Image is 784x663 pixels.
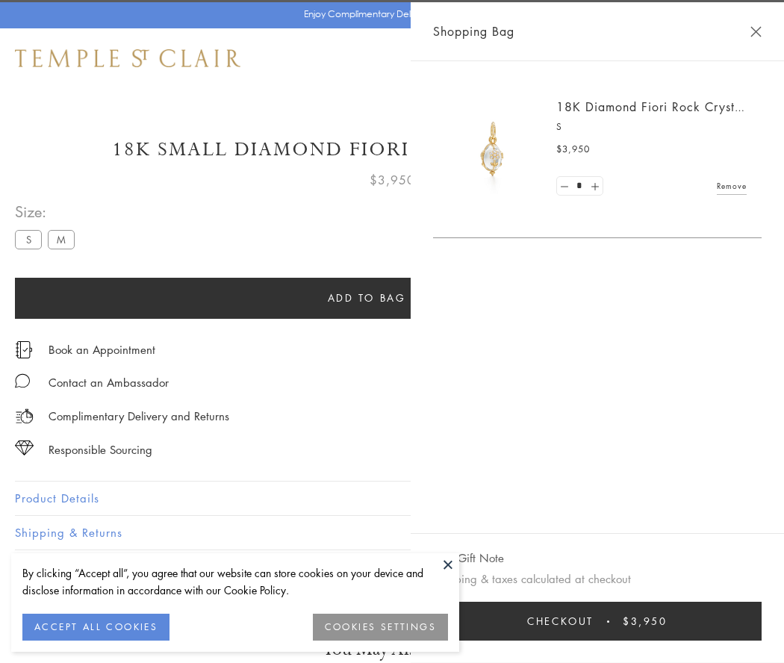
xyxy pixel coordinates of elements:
[328,290,406,306] span: Add to bag
[15,550,769,584] button: Gifting
[49,341,155,358] a: Book an Appointment
[15,482,769,515] button: Product Details
[623,613,668,629] span: $3,950
[15,516,769,550] button: Shipping & Returns
[750,26,762,37] button: Close Shopping Bag
[370,170,415,190] span: $3,950
[15,407,34,426] img: icon_delivery.svg
[15,278,718,319] button: Add to bag
[527,613,594,629] span: Checkout
[22,564,448,599] div: By clicking “Accept all”, you agree that our website can store cookies on your device and disclos...
[448,105,538,194] img: P51889-E11FIORI
[15,230,42,249] label: S
[433,22,514,41] span: Shopping Bag
[49,407,229,426] p: Complimentary Delivery and Returns
[15,373,30,388] img: MessageIcon-01_2.svg
[433,549,504,567] button: Add Gift Note
[433,570,762,588] p: Shipping & taxes calculated at checkout
[15,199,81,224] span: Size:
[15,49,240,67] img: Temple St. Clair
[48,230,75,249] label: M
[304,7,473,22] p: Enjoy Complimentary Delivery & Returns
[22,614,169,641] button: ACCEPT ALL COOKIES
[15,441,34,455] img: icon_sourcing.svg
[433,602,762,641] button: Checkout $3,950
[313,614,448,641] button: COOKIES SETTINGS
[15,341,33,358] img: icon_appointment.svg
[717,178,747,194] a: Remove
[15,137,769,163] h1: 18K Small Diamond Fiori Rock Crystal Amulet
[49,441,152,459] div: Responsible Sourcing
[556,142,590,157] span: $3,950
[556,119,747,134] p: S
[49,373,169,392] div: Contact an Ambassador
[587,177,602,196] a: Set quantity to 2
[557,177,572,196] a: Set quantity to 0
